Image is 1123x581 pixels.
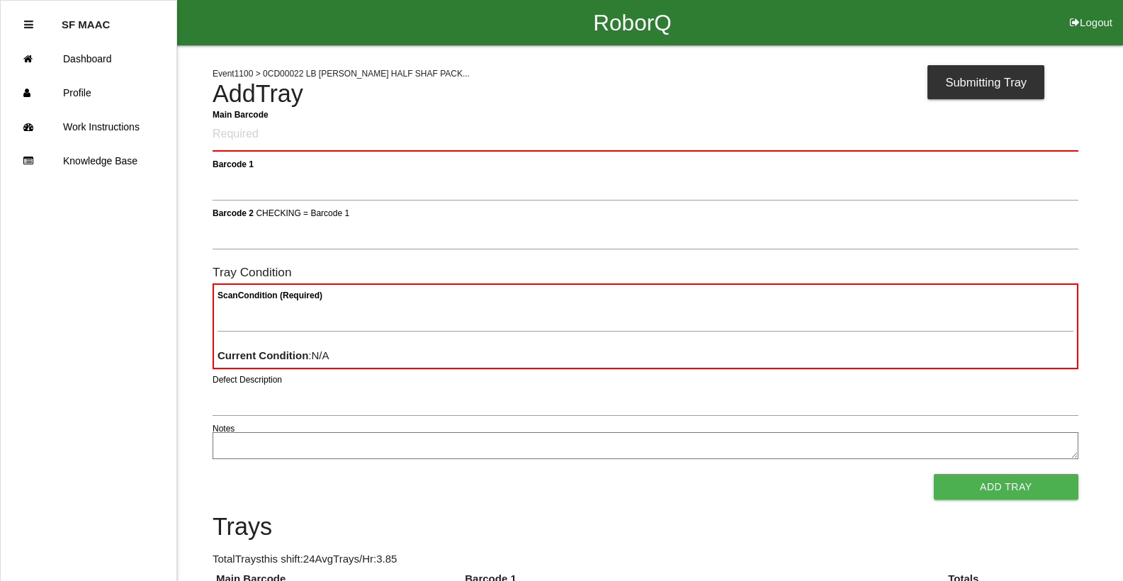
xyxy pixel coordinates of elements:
b: Barcode 2 [213,208,254,218]
p: Total Trays this shift: 24 Avg Trays /Hr: 3.85 [213,551,1078,568]
p: SF MAAC [62,8,110,30]
h4: Add Tray [213,81,1078,108]
b: Barcode 1 [213,159,254,169]
span: Event 1100 > 0CD00022 LB [PERSON_NAME] HALF SHAF PACK... [213,69,470,79]
a: Work Instructions [1,110,176,144]
button: Add Tray [934,474,1078,500]
label: Notes [213,422,235,435]
b: Scan Condition (Required) [218,290,322,300]
b: Current Condition [218,349,308,361]
h4: Trays [213,514,1078,541]
h6: Tray Condition [213,266,1078,279]
label: Defect Description [213,373,282,386]
div: Submitting Tray [927,65,1044,99]
input: Required [213,118,1078,152]
b: Main Barcode [213,109,269,119]
a: Profile [1,76,176,110]
div: Close [24,8,33,42]
a: Knowledge Base [1,144,176,178]
span: : N/A [218,349,329,361]
span: CHECKING = Barcode 1 [256,208,349,218]
a: Dashboard [1,42,176,76]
